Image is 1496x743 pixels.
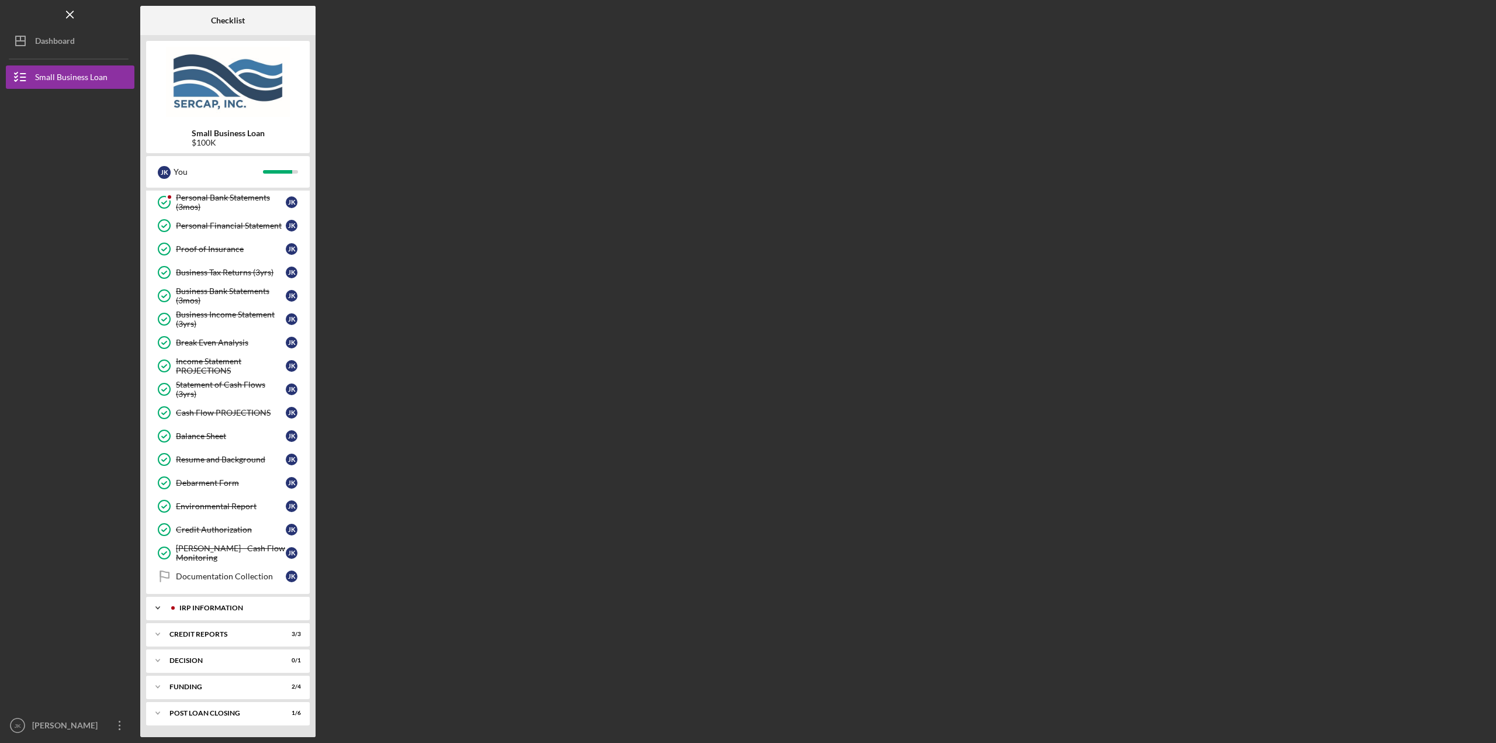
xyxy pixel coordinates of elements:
[192,138,265,147] div: $100K
[6,65,134,89] button: Small Business Loan
[152,518,304,541] a: Credit AuthorizationJK
[286,500,297,512] div: J K
[286,477,297,489] div: J K
[280,631,301,638] div: 3 / 3
[176,525,286,534] div: Credit Authorization
[176,544,286,562] div: [PERSON_NAME] - Cash Flow Monitoring
[286,337,297,348] div: J K
[152,448,304,471] a: Resume and BackgroundJK
[169,657,272,664] div: Decision
[146,47,310,117] img: Product logo
[176,338,286,347] div: Break Even Analysis
[211,16,245,25] b: Checklist
[286,383,297,395] div: J K
[286,313,297,325] div: J K
[179,604,295,611] div: IRP Information
[152,261,304,284] a: Business Tax Returns (3yrs)JK
[158,166,171,179] div: J K
[286,290,297,302] div: J K
[176,455,286,464] div: Resume and Background
[174,162,263,182] div: You
[29,714,105,740] div: [PERSON_NAME]
[152,354,304,378] a: Income Statement PROJECTIONSJK
[176,193,286,212] div: Personal Bank Statements (3mos)
[176,478,286,488] div: Debarment Form
[14,723,21,729] text: JK
[152,331,304,354] a: Break Even AnalysisJK
[286,407,297,419] div: J K
[152,237,304,261] a: Proof of InsuranceJK
[152,378,304,401] a: Statement of Cash Flows (3yrs)JK
[169,710,272,717] div: POST LOAN CLOSING
[286,547,297,559] div: J K
[286,430,297,442] div: J K
[6,29,134,53] button: Dashboard
[35,65,108,92] div: Small Business Loan
[176,572,286,581] div: Documentation Collection
[176,286,286,305] div: Business Bank Statements (3mos)
[152,284,304,307] a: Business Bank Statements (3mos)JK
[176,221,286,230] div: Personal Financial Statement
[286,571,297,582] div: J K
[152,471,304,495] a: Debarment FormJK
[280,657,301,664] div: 0 / 1
[176,268,286,277] div: Business Tax Returns (3yrs)
[152,495,304,518] a: Environmental ReportJK
[176,380,286,399] div: Statement of Cash Flows (3yrs)
[152,214,304,237] a: Personal Financial StatementJK
[152,307,304,331] a: Business Income Statement (3yrs)JK
[176,431,286,441] div: Balance Sheet
[152,424,304,448] a: Balance SheetJK
[169,631,272,638] div: credit reports
[286,196,297,208] div: J K
[152,191,304,214] a: Personal Bank Statements (3mos)JK
[152,401,304,424] a: Cash Flow PROJECTIONSJK
[192,129,265,138] b: Small Business Loan
[280,710,301,717] div: 1 / 6
[286,360,297,372] div: J K
[152,565,304,588] a: Documentation CollectionJK
[176,244,286,254] div: Proof of Insurance
[169,683,272,690] div: Funding
[286,220,297,231] div: J K
[152,541,304,565] a: [PERSON_NAME] - Cash Flow MonitoringJK
[286,267,297,278] div: J K
[286,243,297,255] div: J K
[6,714,134,737] button: JK[PERSON_NAME]
[35,29,75,56] div: Dashboard
[176,502,286,511] div: Environmental Report
[280,683,301,690] div: 2 / 4
[286,454,297,465] div: J K
[176,357,286,375] div: Income Statement PROJECTIONS
[176,310,286,329] div: Business Income Statement (3yrs)
[176,408,286,417] div: Cash Flow PROJECTIONS
[286,524,297,535] div: J K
